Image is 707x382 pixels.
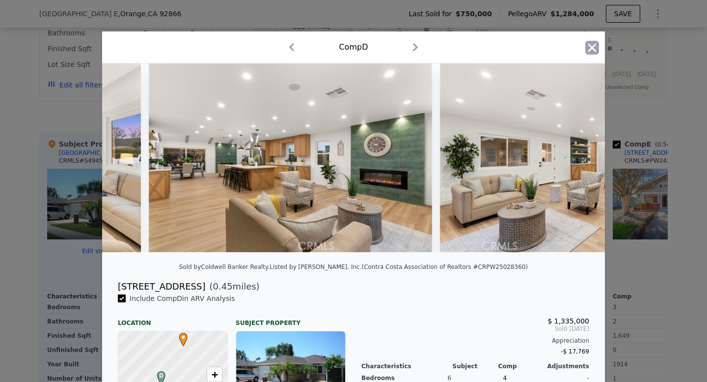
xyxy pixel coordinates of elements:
[205,280,259,294] span: ( miles)
[503,375,507,382] span: 4
[179,264,270,270] div: Sold by Coldwell Banker Realty .
[361,337,589,345] div: Appreciation
[155,371,168,380] span: D
[453,362,498,370] div: Subject
[213,281,233,292] span: 0.45
[149,63,432,252] img: Property Img
[498,362,544,370] div: Comp
[544,362,589,370] div: Adjustments
[155,371,161,377] div: D
[339,41,368,53] div: Comp D
[126,294,239,302] span: Include Comp D in ARV Analysis
[547,317,589,325] span: $ 1,335,000
[236,311,346,327] div: Subject Property
[118,280,205,294] div: [STREET_ADDRESS]
[561,348,589,355] span: -$ 17,769
[361,325,589,333] span: Sold [DATE]
[177,330,190,345] span: •
[207,367,222,382] a: Zoom in
[212,368,218,381] span: +
[270,264,528,270] div: Listed by [PERSON_NAME], Inc. (Contra Costa Association of Realtors #CRPW25028360)
[177,333,183,339] div: •
[361,362,453,370] div: Characteristics
[118,311,228,327] div: Location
